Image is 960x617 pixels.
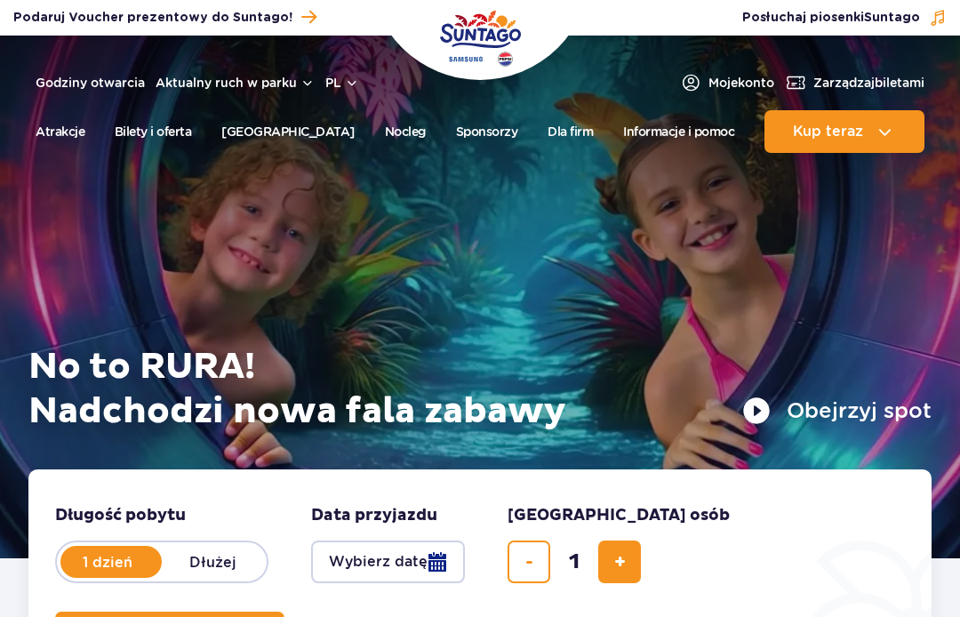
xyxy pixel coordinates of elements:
span: Długość pobytu [55,505,186,526]
span: Kup teraz [793,124,863,140]
a: [GEOGRAPHIC_DATA] [221,110,355,153]
button: pl [325,74,359,92]
button: Posłuchaj piosenkiSuntago [742,9,947,27]
button: Aktualny ruch w parku [156,76,315,90]
a: Nocleg [385,110,426,153]
label: Dłużej [162,543,263,581]
span: Suntago [864,12,920,24]
span: Zarządzaj biletami [813,74,924,92]
a: Mojekonto [680,72,774,93]
a: Dla firm [548,110,593,153]
a: Podaruj Voucher prezentowy do Suntago! [13,5,316,29]
input: liczba biletów [553,541,596,583]
span: Data przyjazdu [311,505,437,526]
span: Podaruj Voucher prezentowy do Suntago! [13,9,292,27]
a: Informacje i pomoc [623,110,734,153]
span: [GEOGRAPHIC_DATA] osób [508,505,730,526]
a: Sponsorzy [456,110,518,153]
span: Posłuchaj piosenki [742,9,920,27]
a: Atrakcje [36,110,84,153]
button: Obejrzyj spot [742,397,932,425]
button: usuń bilet [508,541,550,583]
a: Zarządzajbiletami [785,72,924,93]
label: 1 dzień [57,543,158,581]
span: Moje konto [708,74,774,92]
h1: No to RURA! Nadchodzi nowa fala zabawy [28,345,932,434]
button: Kup teraz [764,110,924,153]
a: Bilety i oferta [115,110,192,153]
button: dodaj bilet [598,541,641,583]
a: Godziny otwarcia [36,74,145,92]
button: Wybierz datę [311,541,465,583]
